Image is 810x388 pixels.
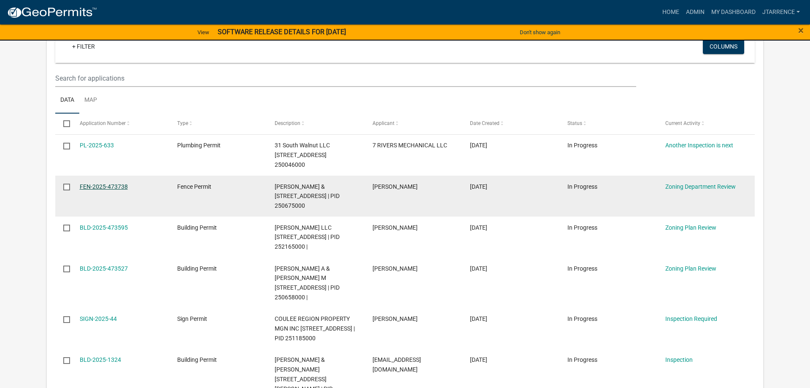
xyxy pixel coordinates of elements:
a: Zoning Plan Review [665,224,716,231]
button: Close [798,25,804,35]
a: Home [659,4,683,20]
span: Building Permit [177,356,217,363]
span: 09/03/2025 [470,315,487,322]
span: Date Created [470,120,499,126]
span: Status [567,120,582,126]
datatable-header-cell: Status [559,114,657,134]
span: Application Number [80,120,126,126]
span: 09/04/2025 [470,265,487,272]
input: Search for applications [55,70,636,87]
span: Fence Permit [177,183,211,190]
span: FARRELL,WILLIAM J & APRIL L 218 SHORE ACRES RD, Houston County | PID 250675000 [275,183,340,209]
span: Applicant [373,120,394,126]
span: 09/04/2025 [470,183,487,190]
a: BLD-2025-473527 [80,265,128,272]
a: Zoning Plan Review [665,265,716,272]
span: In Progress [567,315,597,322]
datatable-header-cell: Select [55,114,71,134]
a: View [194,25,213,39]
span: In Progress [567,142,597,149]
span: 09/04/2025 [470,224,487,231]
span: Description [275,120,300,126]
a: BLD-2025-1324 [80,356,121,363]
span: Building Permit [177,265,217,272]
a: + Filter [65,39,102,54]
span: Type [177,120,188,126]
span: April Farrell [373,183,418,190]
span: In Progress [567,265,597,272]
a: jtarrence [759,4,803,20]
a: Zoning Department Review [665,183,736,190]
span: 09/05/2025 [470,142,487,149]
span: Tyler Snyder [373,265,418,272]
datatable-header-cell: Applicant [364,114,462,134]
span: 31 South Walnut LLC 31 WALNUT ST S, HOUSTON County | PID 250046000 [275,142,330,168]
datatable-header-cell: Application Number [71,114,169,134]
span: Brady Martin [373,315,418,322]
span: CHRISTOPHERSON,WAYNE LLC 32 CRESCENT AVE, Houston County | PID 252165000 | [275,224,340,250]
a: PL-2025-633 [80,142,114,149]
span: In Progress [567,183,597,190]
datatable-header-cell: Description [267,114,364,134]
a: Admin [683,4,708,20]
a: Map [79,87,102,114]
datatable-header-cell: Type [169,114,267,134]
datatable-header-cell: Current Activity [657,114,755,134]
datatable-header-cell: Date Created [462,114,559,134]
span: COULEE REGION PROPERTY MGN INC 318 WALNUT ST S, Houston County | PID 251185000 [275,315,355,342]
a: FEN-2025-473738 [80,183,128,190]
a: Another Inspection is next [665,142,733,149]
a: My Dashboard [708,4,759,20]
span: Tim R Benson [373,224,418,231]
span: Plumbing Permit [177,142,221,149]
span: Current Activity [665,120,700,126]
span: Building Permit [177,224,217,231]
a: BLD-2025-473595 [80,224,128,231]
span: IVERSON,SCOTT A & KELLY M 622 SHORE ACRES RD, Houston County | PID 250658000 | [275,265,340,301]
span: × [798,24,804,36]
span: Sign Permit [177,315,207,322]
button: Columns [703,39,744,54]
span: mccal8604@yahoo.com [373,356,421,373]
a: SIGN-2025-44 [80,315,117,322]
a: Inspection [665,356,693,363]
span: In Progress [567,356,597,363]
a: Inspection Required [665,315,717,322]
button: Don't show again [516,25,564,39]
span: 09/02/2025 [470,356,487,363]
span: 7 RIVERS MECHANICAL LLC [373,142,447,149]
a: Data [55,87,79,114]
span: In Progress [567,224,597,231]
strong: SOFTWARE RELEASE DETAILS FOR [DATE] [218,28,346,36]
